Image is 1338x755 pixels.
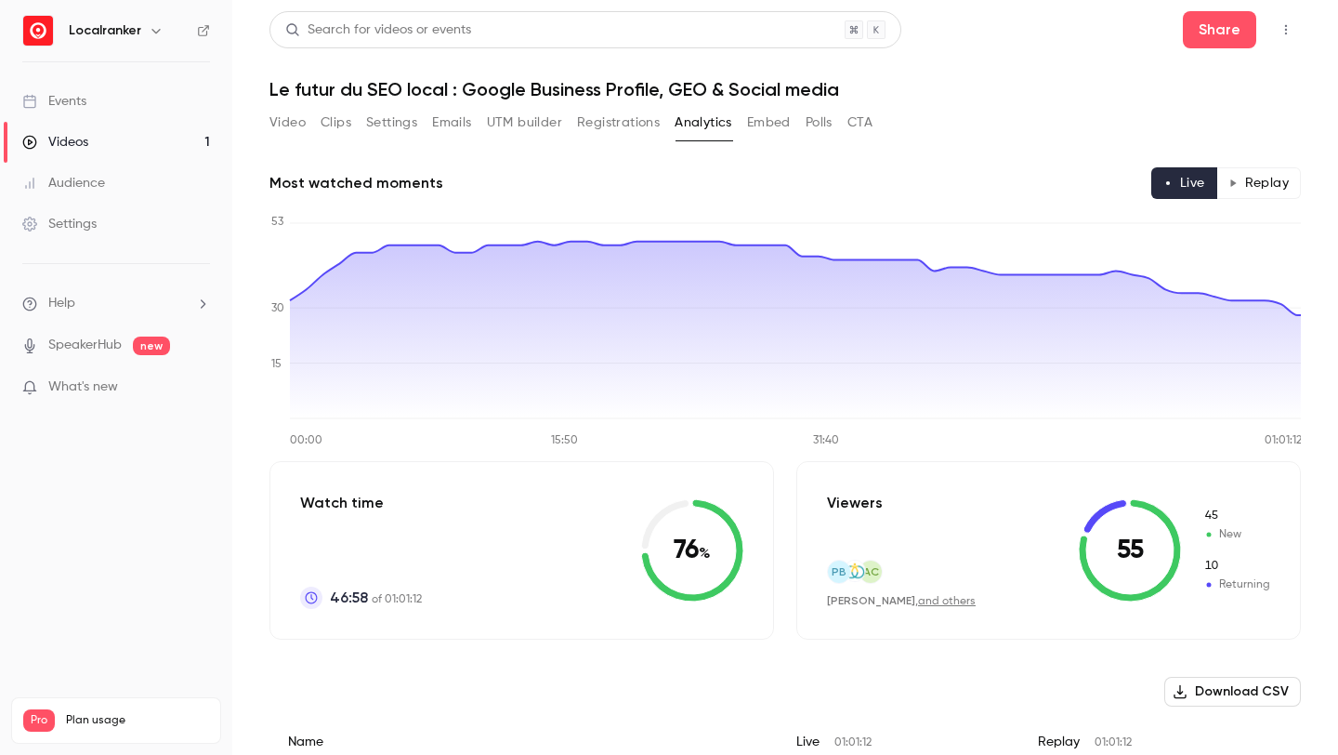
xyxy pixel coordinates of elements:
[847,108,872,138] button: CTA
[66,713,209,728] span: Plan usage
[269,108,306,138] button: Video
[845,561,865,581] img: capvital.fr
[827,594,915,607] span: [PERSON_NAME]
[487,108,562,138] button: UTM builder
[832,563,846,580] span: PB
[321,108,351,138] button: Clips
[1203,508,1270,524] span: New
[863,563,879,580] span: AC
[806,108,833,138] button: Polls
[23,16,53,46] img: Localranker
[1203,576,1270,593] span: Returning
[1095,737,1132,748] span: 01:01:12
[1151,167,1217,199] button: Live
[271,359,282,370] tspan: 15
[300,492,422,514] p: Watch time
[271,303,284,314] tspan: 30
[1183,11,1256,48] button: Share
[747,108,791,138] button: Embed
[1164,677,1301,707] button: Download CSV
[133,337,170,355] span: new
[1265,435,1302,446] tspan: 01:01:12
[269,172,443,194] h2: Most watched moments
[23,709,55,732] span: Pro
[48,336,122,355] a: SpeakerHub
[1271,15,1301,45] button: Top Bar Actions
[834,737,872,748] span: 01:01:12
[366,108,417,138] button: Settings
[48,294,75,313] span: Help
[271,217,283,228] tspan: 53
[22,174,105,192] div: Audience
[1203,558,1270,575] span: Returning
[22,92,86,111] div: Events
[827,593,976,609] div: ,
[918,596,976,607] a: and others
[22,215,97,233] div: Settings
[330,587,422,609] p: of 01:01:12
[551,435,578,446] tspan: 15:50
[22,133,88,152] div: Videos
[813,435,839,446] tspan: 31:40
[1216,167,1301,199] button: Replay
[285,20,471,40] div: Search for videos or events
[827,492,883,514] p: Viewers
[290,435,322,446] tspan: 00:00
[330,587,368,609] span: 46:58
[432,108,471,138] button: Emails
[1203,526,1270,543] span: New
[69,21,141,40] h6: Localranker
[675,108,732,138] button: Analytics
[22,294,210,313] li: help-dropdown-opener
[269,78,1301,100] h1: Le futur du SEO local : Google Business Profile, GEO & Social media
[577,108,660,138] button: Registrations
[48,377,118,397] span: What's new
